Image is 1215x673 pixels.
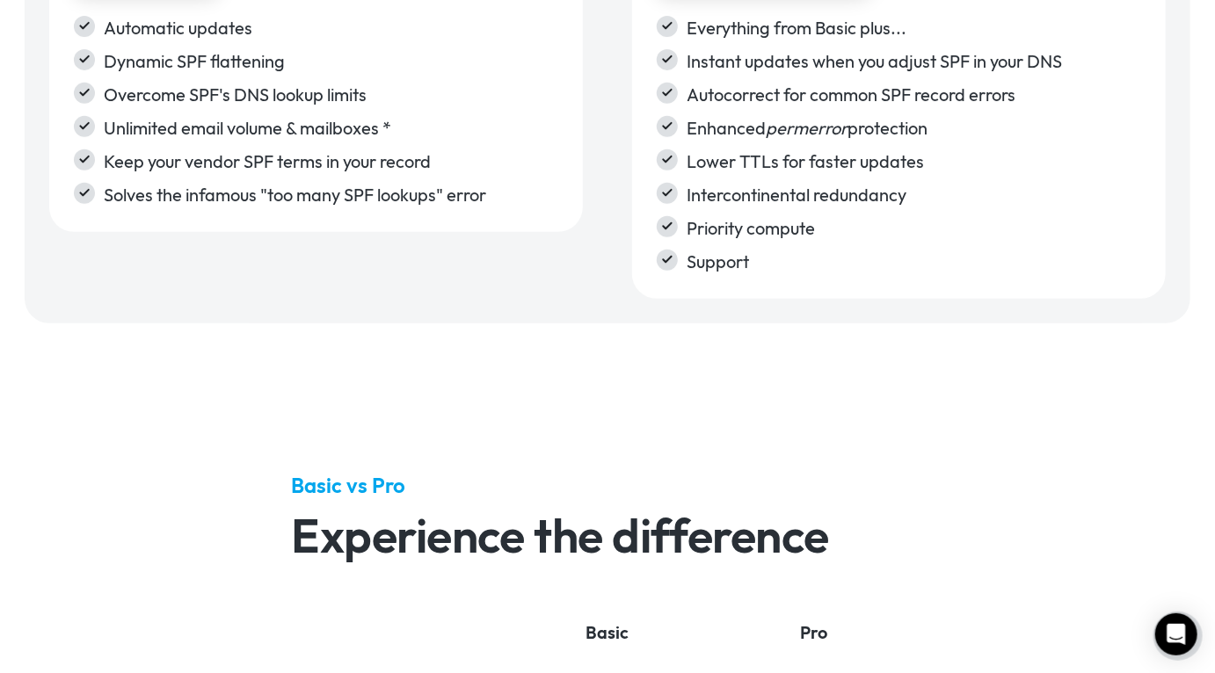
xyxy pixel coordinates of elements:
div: Solves the infamous "too many SPF lookups" error [104,183,558,207]
h6: Pro [801,620,828,645]
div: Support [687,250,1141,274]
div: Automatic updates [104,16,558,40]
div: Open Intercom Messenger [1155,613,1197,655]
div: Autocorrect for common SPF record errors [687,83,1141,107]
div: Everything from Basic plus... [687,16,1141,40]
div: Keep your vendor SPF terms in your record [104,149,558,174]
h2: Experience the difference [292,511,924,559]
div: Instant updates when you adjust SPF in your DNS [687,49,1141,74]
div: Intercontinental redundancy [687,183,1141,207]
em: permerror [766,117,848,139]
h6: Basic [586,620,629,645]
div: Dynamic SPF flattening [104,49,558,74]
div: Overcome SPF's DNS lookup limits [104,83,558,107]
div: Enhanced protection [687,116,1141,141]
div: Unlimited email volume & mailboxes * [104,116,558,141]
div: Lower TTLs for faster updates [687,149,1141,174]
div: Priority compute [687,216,1141,241]
h5: Basic vs Pro [292,471,924,499]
